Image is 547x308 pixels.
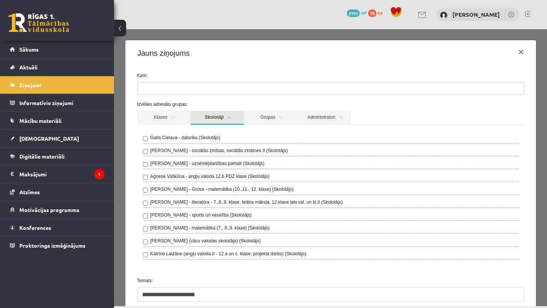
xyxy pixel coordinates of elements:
[23,82,76,96] a: Klases
[94,169,104,179] i: 1
[17,248,416,255] label: Temats:
[10,183,104,201] a: Atzīmes
[36,131,151,138] label: [PERSON_NAME] - uzņēmējdarbības pamati (Skolotājs)
[10,112,104,129] a: Mācību materiāli
[347,9,360,17] span: 2193
[10,58,104,76] a: Aktuāli
[77,82,130,96] a: Skolotāji
[36,170,229,176] label: [PERSON_NAME] - literatūra - 7.,8.,9. klase, teātra māksla, 12.klase latv.val. un lit.II (Skolotājs)
[10,237,104,254] a: Proktoringa izmēģinājums
[19,64,38,71] span: Aktuāli
[36,157,180,163] label: [PERSON_NAME] - Grosa - matemātika (10.,11., 12. klase) (Skolotājs)
[36,221,193,228] label: Katrīne Laizāne (angļu valoda II - 12.a un c. klase, projekta darbs) (Skolotājs)
[36,208,147,215] label: [PERSON_NAME] (vācu valodas skolotāja) (Skolotājs)
[24,18,76,30] h4: Jauns ziņojums
[452,11,500,18] a: [PERSON_NAME]
[10,219,104,236] a: Konferences
[19,165,104,183] legend: Maksājumi
[36,105,107,112] label: Gatis Cielava - datorika (Skolotājs)
[184,82,237,96] a: Administratori
[10,130,104,147] a: [DEMOGRAPHIC_DATA]
[8,13,69,32] a: Rīgas 1. Tālmācības vidusskola
[36,195,156,202] label: [PERSON_NAME] - matemātika (7., 8.,9. klase) (Skolotājs)
[19,76,104,94] legend: Ziņojumi
[17,43,416,50] label: Kam:
[398,12,416,33] button: ×
[361,9,367,16] span: mP
[368,9,376,17] span: 70
[8,8,379,16] body: Editor, wiswyg-editor-47024788286680-1756969723-235
[19,242,85,249] span: Proktoringa izmēģinājums
[10,94,104,112] a: Informatīvie ziņojumi
[36,182,138,189] label: [PERSON_NAME] - sports un veselība (Skolotājs)
[19,153,65,160] span: Digitālie materiāli
[36,118,174,125] label: [PERSON_NAME] - sociālās zinības, sociālās zinātnes II (Skolotājs)
[19,94,104,112] legend: Informatīvie ziņojumi
[378,9,383,16] span: xp
[347,9,367,16] a: 2193 mP
[10,41,104,58] a: Sākums
[19,206,79,213] span: Motivācijas programma
[10,148,104,165] a: Digitālie materiāli
[17,72,416,79] label: Izvēlies adresātu grupas:
[19,135,79,142] span: [DEMOGRAPHIC_DATA]
[440,11,447,19] img: Adriana Ansone
[10,165,104,183] a: Maksājumi1
[19,224,51,231] span: Konferences
[368,9,386,16] a: 70 xp
[130,82,183,96] a: Grupas
[19,117,62,124] span: Mācību materiāli
[36,144,156,151] label: Agnese Vaškūna - angļu valoda 12.b PDZ klase (Skolotājs)
[10,76,104,94] a: Ziņojumi
[19,46,39,53] span: Sākums
[19,189,40,195] span: Atzīmes
[10,201,104,218] a: Motivācijas programma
